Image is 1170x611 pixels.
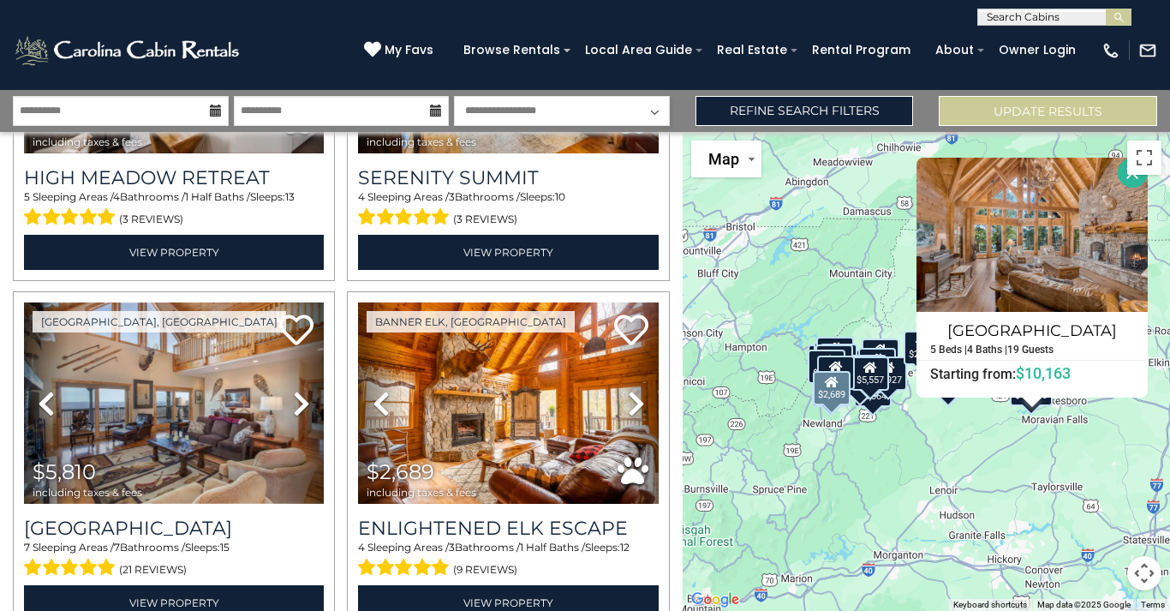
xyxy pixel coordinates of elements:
[691,141,761,177] button: Change map style
[854,372,892,406] div: $4,064
[385,41,433,59] span: My Favs
[13,33,244,68] img: White-1-2.png
[809,349,846,383] div: $7,422
[33,136,142,147] span: including taxes & fees
[904,330,941,364] div: $2,973
[358,303,658,504] img: thumbnail_164433091.jpeg
[1037,600,1131,609] span: Map data ©2025 Google
[1016,364,1071,382] span: $10,163
[24,517,324,540] h3: Southern Star Lodge
[953,599,1027,611] button: Keyboard shortcuts
[841,362,879,396] div: $3,872
[818,356,856,390] div: $2,046
[851,356,889,391] div: $5,557
[364,41,438,60] a: My Favs
[24,189,324,231] div: Sleeping Areas / Bathrooms / Sleeps:
[449,190,455,203] span: 3
[24,540,324,581] div: Sleeping Areas / Bathrooms / Sleeps:
[358,190,365,203] span: 4
[24,303,324,504] img: thumbnail_163268257.jpeg
[1011,371,1054,405] div: $10,163
[917,365,1147,382] h6: Starting from:
[220,541,230,554] span: 15
[358,540,658,581] div: Sleeping Areas / Bathrooms / Sleeps:
[927,37,982,63] a: About
[695,96,914,126] a: Refine Search Filters
[119,559,187,581] span: (21 reviews)
[576,37,701,63] a: Local Area Guide
[687,589,743,611] img: Google
[367,459,434,484] span: $2,689
[813,371,851,405] div: $2,689
[33,487,142,498] span: including taxes & fees
[863,338,900,373] div: $6,861
[1141,600,1165,609] a: Terms (opens in new tab)
[358,189,658,231] div: Sleeping Areas / Bathrooms / Sleeps:
[453,208,517,231] span: (3 reviews)
[24,190,30,203] span: 5
[358,541,365,554] span: 4
[285,190,295,203] span: 13
[815,344,853,379] div: $3,122
[358,235,658,270] a: View Property
[449,541,455,554] span: 3
[708,37,796,63] a: Real Estate
[1007,344,1054,356] h5: 19 Guests
[24,166,324,189] a: High Meadow Retreat
[367,136,476,147] span: including taxes & fees
[1118,158,1148,188] button: Close
[113,190,120,203] span: 4
[555,190,565,203] span: 10
[33,459,96,484] span: $5,810
[858,348,896,382] div: $5,472
[916,158,1148,312] img: Lake Haven Lodge
[119,208,183,231] span: (3 reviews)
[990,37,1084,63] a: Owner Login
[821,344,858,378] div: $2,805
[1127,141,1161,175] button: Toggle fullscreen view
[185,190,250,203] span: 1 Half Baths /
[24,541,30,554] span: 7
[816,337,854,371] div: $3,977
[1138,41,1157,60] img: mail-regular-white.png
[455,37,569,63] a: Browse Rentals
[803,37,919,63] a: Rental Program
[917,317,1147,344] h4: [GEOGRAPHIC_DATA]
[358,166,658,189] a: Serenity Summit
[967,344,1007,356] h5: 4 Baths |
[916,312,1148,383] a: [GEOGRAPHIC_DATA] 5 Beds | 4 Baths | 19 Guests Starting from:$10,163
[1101,41,1120,60] img: phone-regular-white.png
[114,541,120,554] span: 7
[279,313,313,350] a: Add to favorites
[367,487,476,498] span: including taxes & fees
[614,313,648,350] a: Add to favorites
[813,373,851,407] div: $3,564
[687,589,743,611] a: Open this area in Google Maps (opens a new window)
[367,311,575,332] a: Banner Elk, [GEOGRAPHIC_DATA]
[33,311,286,332] a: [GEOGRAPHIC_DATA], [GEOGRAPHIC_DATA]
[620,541,630,554] span: 12
[930,344,967,356] h5: 5 Beds |
[453,559,517,581] span: (9 reviews)
[358,517,658,540] a: Enlightened Elk Escape
[24,235,324,270] a: View Property
[1127,556,1161,590] button: Map camera controls
[24,517,324,540] a: [GEOGRAPHIC_DATA]
[520,541,585,554] span: 1 Half Baths /
[849,355,886,389] div: $4,589
[708,150,739,168] span: Map
[939,96,1157,126] button: Update Results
